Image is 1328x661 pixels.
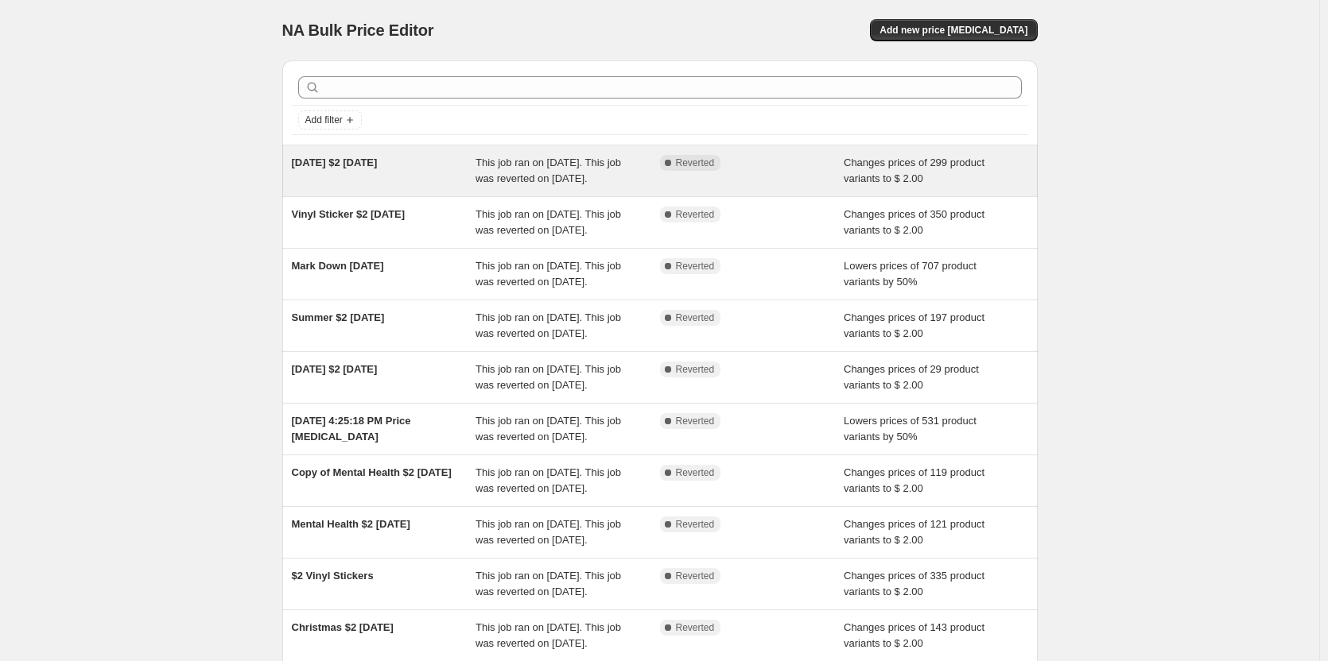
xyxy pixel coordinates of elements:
[676,518,715,531] span: Reverted
[676,311,715,324] span: Reverted
[676,415,715,427] span: Reverted
[292,415,411,443] span: [DATE] 4:25:18 PM Price [MEDICAL_DATA]
[844,415,977,443] span: Lowers prices of 531 product variants by 50%
[292,260,384,272] span: Mark Down [DATE]
[676,570,715,582] span: Reverted
[292,466,452,478] span: Copy of Mental Health $2 [DATE]
[844,157,984,184] span: Changes prices of 299 product variants to $ 2.00
[844,363,979,391] span: Changes prices of 29 product variants to $ 2.00
[870,19,1037,41] button: Add new price [MEDICAL_DATA]
[676,621,715,634] span: Reverted
[880,24,1027,37] span: Add new price [MEDICAL_DATA]
[292,518,410,530] span: Mental Health $2 [DATE]
[292,363,378,375] span: [DATE] $2 [DATE]
[844,570,984,597] span: Changes prices of 335 product variants to $ 2.00
[844,311,984,339] span: Changes prices of 197 product variants to $ 2.00
[676,157,715,169] span: Reverted
[476,621,621,649] span: This job ran on [DATE]. This job was reverted on [DATE].
[676,208,715,221] span: Reverted
[844,518,984,546] span: Changes prices of 121 product variants to $ 2.00
[676,466,715,479] span: Reverted
[476,570,621,597] span: This job ran on [DATE]. This job was reverted on [DATE].
[292,570,374,582] span: $2 Vinyl Stickers
[292,157,378,168] span: [DATE] $2 [DATE]
[476,208,621,236] span: This job ran on [DATE]. This job was reverted on [DATE].
[292,208,406,220] span: Vinyl Sticker $2 [DATE]
[476,157,621,184] span: This job ran on [DATE]. This job was reverted on [DATE].
[476,518,621,546] span: This job ran on [DATE]. This job was reverted on [DATE].
[282,21,434,39] span: NA Bulk Price Editor
[476,363,621,391] span: This job ran on [DATE]. This job was reverted on [DATE].
[676,260,715,273] span: Reverted
[844,466,984,494] span: Changes prices of 119 product variants to $ 2.00
[844,260,977,288] span: Lowers prices of 707 product variants by 50%
[844,208,984,236] span: Changes prices of 350 product variants to $ 2.00
[476,466,621,494] span: This job ran on [DATE]. This job was reverted on [DATE].
[292,311,385,323] span: Summer $2 [DATE]
[676,363,715,376] span: Reverted
[476,311,621,339] span: This job ran on [DATE]. This job was reverted on [DATE].
[476,415,621,443] span: This job ran on [DATE]. This job was reverted on [DATE].
[476,260,621,288] span: This job ran on [DATE]. This job was reverted on [DATE].
[305,114,343,126] span: Add filter
[292,621,394,633] span: Christmas $2 [DATE]
[298,110,362,129] button: Add filter
[844,621,984,649] span: Changes prices of 143 product variants to $ 2.00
